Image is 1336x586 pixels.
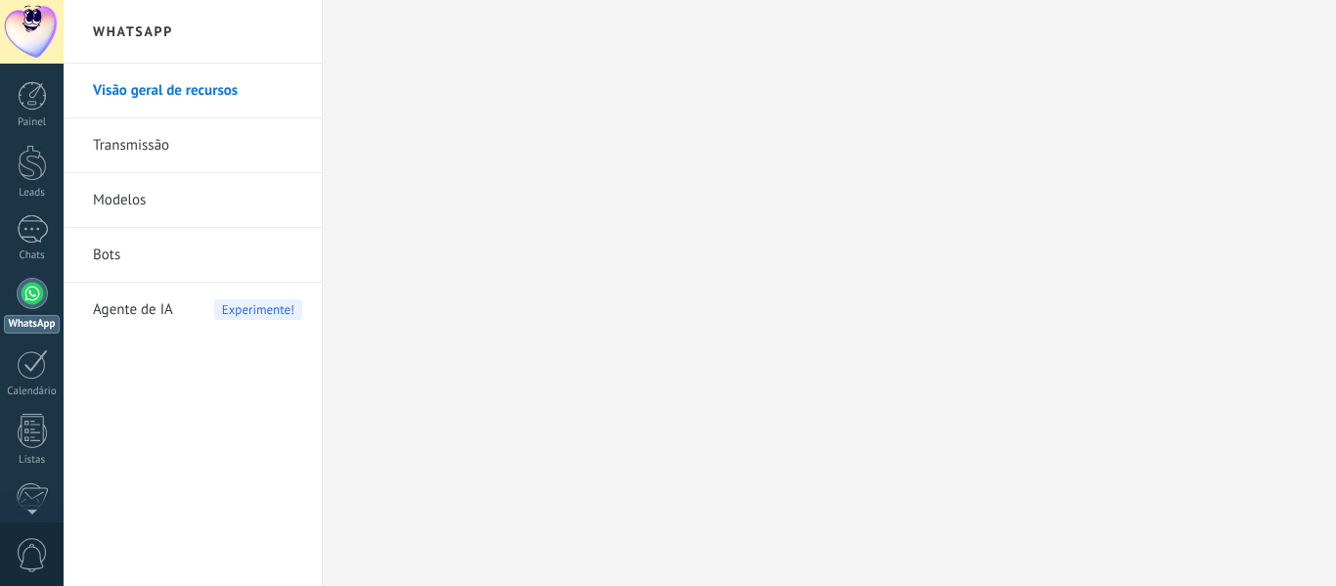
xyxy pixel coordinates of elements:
span: Agente de IA [93,283,173,338]
a: Visão geral de recursos [93,64,302,118]
li: Visão geral de recursos [64,64,322,118]
li: Agente de IA [64,283,322,337]
div: Calendário [4,385,61,398]
div: Painel [4,116,61,129]
div: WhatsApp [4,315,60,334]
a: Transmissão [93,118,302,173]
a: Bots [93,228,302,283]
li: Bots [64,228,322,283]
div: Leads [4,187,61,200]
span: Experimente! [214,299,302,320]
div: Listas [4,454,61,467]
a: Modelos [93,173,302,228]
li: Modelos [64,173,322,228]
div: Chats [4,249,61,262]
a: Agente de IAExperimente! [93,283,302,338]
li: Transmissão [64,118,322,173]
